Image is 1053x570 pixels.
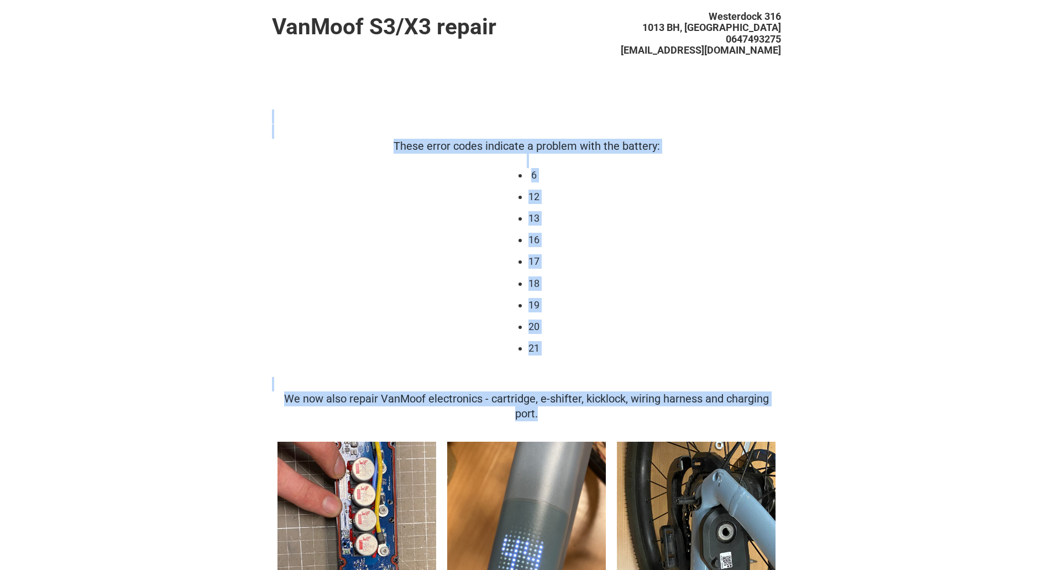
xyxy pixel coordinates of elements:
[528,298,539,312] li: 19
[528,233,539,247] li: 16
[642,22,781,33] font: 1013 BH, [GEOGRAPHIC_DATA]
[726,33,781,45] span: 0647493275
[528,168,539,182] li: 6
[621,44,781,56] span: [EMAIL_ADDRESS][DOMAIN_NAME]
[394,139,660,153] font: These error codes indicate a problem with the battery:
[528,341,539,355] li: 21
[709,11,781,22] font: Westerdock 316
[272,13,496,40] font: VanMoof S3/X3 repair
[284,392,769,420] font: We now also repair VanMoof electronics - cartridge, e-shifter, kicklock, wiring harness and charg...
[528,320,539,334] li: 20
[528,190,539,204] li: 12
[528,276,539,291] li: 18
[528,211,539,226] li: 13
[528,254,539,269] li: 17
